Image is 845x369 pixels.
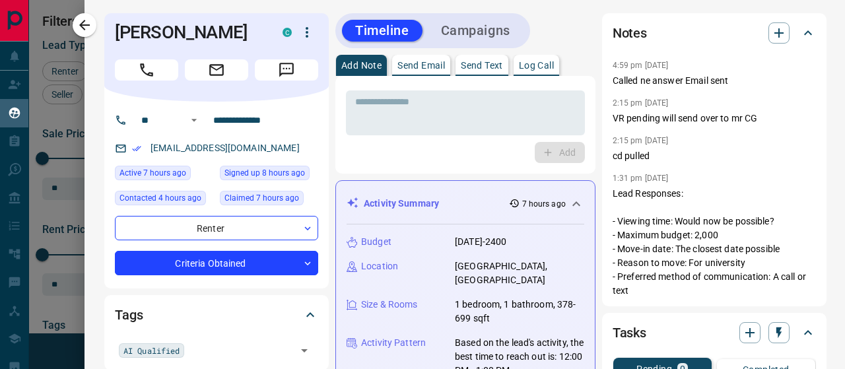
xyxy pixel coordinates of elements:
p: [DATE]-2400 [455,235,506,249]
p: Lead Responses: - Viewing time: Would now be possible? - Maximum budget: 2,000 - Move-in date: Th... [613,187,816,298]
p: Location [361,259,398,273]
p: 1 bedroom, 1 bathroom, 378-699 sqft [455,298,584,325]
p: Budget [361,235,391,249]
p: 2:15 pm [DATE] [613,136,669,145]
div: Renter [115,216,318,240]
p: VR pending will send over to mr CG [613,112,816,125]
p: Add Note [341,61,382,70]
h1: [PERSON_NAME] [115,22,263,43]
p: Send Email [397,61,445,70]
p: [GEOGRAPHIC_DATA], [GEOGRAPHIC_DATA] [455,259,584,287]
span: AI Qualified [123,344,180,357]
span: Message [255,59,318,81]
svg: Email Verified [132,144,141,153]
div: Notes [613,17,816,49]
p: Activity Summary [364,197,439,211]
span: Email [185,59,248,81]
p: cd pulled [613,149,816,163]
button: Campaigns [428,20,524,42]
p: Called ne answer Email sent [613,74,816,88]
button: Open [186,112,202,128]
a: [EMAIL_ADDRESS][DOMAIN_NAME] [151,143,300,153]
p: Send Text [461,61,503,70]
h2: Tags [115,304,143,325]
span: Call [115,59,178,81]
p: 1:31 pm [DATE] [613,174,669,183]
div: Tags [115,299,318,331]
h2: Notes [613,22,647,44]
div: condos.ca [283,28,292,37]
p: 7 hours ago [522,198,566,210]
div: Fri Aug 15 2025 [115,166,213,184]
p: 4:59 pm [DATE] [613,61,669,70]
button: Timeline [342,20,422,42]
div: Criteria Obtained [115,251,318,275]
button: Open [295,341,314,360]
span: Contacted 4 hours ago [119,191,201,205]
p: Activity Pattern [361,336,426,350]
span: Active 7 hours ago [119,166,186,180]
span: Claimed 7 hours ago [224,191,299,205]
div: Fri Aug 15 2025 [220,191,318,209]
span: Signed up 8 hours ago [224,166,305,180]
div: Tasks [613,317,816,349]
p: Log Call [519,61,554,70]
p: Size & Rooms [361,298,418,312]
h2: Tasks [613,322,646,343]
div: Fri Aug 15 2025 [115,191,213,209]
div: Fri Aug 15 2025 [220,166,318,184]
p: 2:15 pm [DATE] [613,98,669,108]
div: Activity Summary7 hours ago [347,191,584,216]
